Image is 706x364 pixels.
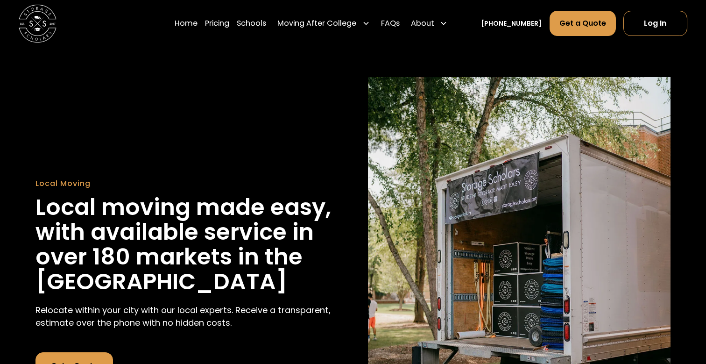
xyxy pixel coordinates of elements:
[35,178,338,189] div: Local Moving
[19,5,56,43] a: home
[411,18,434,29] div: About
[481,19,542,29] a: [PHONE_NUMBER]
[550,11,616,36] a: Get a Quote
[35,195,338,294] h1: Local moving made easy, with available service in over 180 markets in the [GEOGRAPHIC_DATA]
[237,10,266,36] a: Schools
[19,5,56,43] img: Storage Scholars main logo
[175,10,198,36] a: Home
[274,10,373,36] div: Moving After College
[407,10,451,36] div: About
[205,10,229,36] a: Pricing
[277,18,356,29] div: Moving After College
[35,304,338,329] p: Relocate within your city with our local experts. Receive a transparent, estimate over the phone ...
[381,10,400,36] a: FAQs
[623,11,687,36] a: Log In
